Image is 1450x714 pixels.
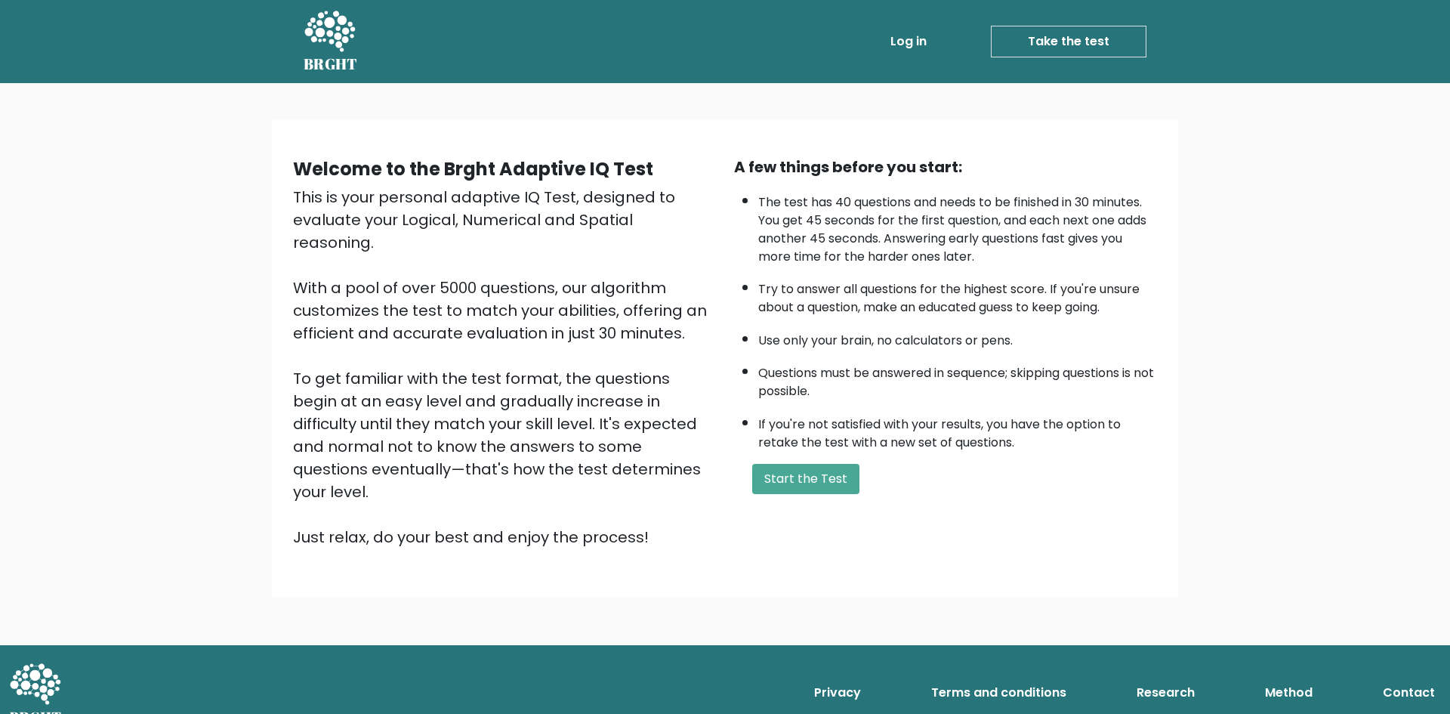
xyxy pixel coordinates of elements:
[1131,678,1201,708] a: Research
[991,26,1146,57] a: Take the test
[758,357,1157,400] li: Questions must be answered in sequence; skipping questions is not possible.
[758,324,1157,350] li: Use only your brain, no calculators or pens.
[304,55,358,73] h5: BRGHT
[304,6,358,77] a: BRGHT
[734,156,1157,178] div: A few things before you start:
[758,408,1157,452] li: If you're not satisfied with your results, you have the option to retake the test with a new set ...
[293,156,653,181] b: Welcome to the Brght Adaptive IQ Test
[808,678,867,708] a: Privacy
[758,186,1157,266] li: The test has 40 questions and needs to be finished in 30 minutes. You get 45 seconds for the firs...
[1377,678,1441,708] a: Contact
[925,678,1072,708] a: Terms and conditions
[758,273,1157,317] li: Try to answer all questions for the highest score. If you're unsure about a question, make an edu...
[293,186,716,549] div: This is your personal adaptive IQ Test, designed to evaluate your Logical, Numerical and Spatial ...
[1259,678,1319,708] a: Method
[884,26,933,57] a: Log in
[752,464,859,494] button: Start the Test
